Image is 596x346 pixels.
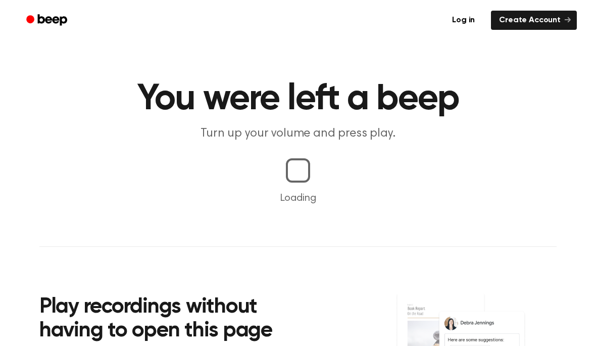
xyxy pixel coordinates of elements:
h1: You were left a beep [39,81,557,117]
h2: Play recordings without having to open this page [39,295,312,343]
a: Log in [442,9,485,32]
a: Beep [19,11,76,30]
a: Create Account [491,11,577,30]
p: Turn up your volume and press play. [104,125,492,142]
p: Loading [12,191,584,206]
